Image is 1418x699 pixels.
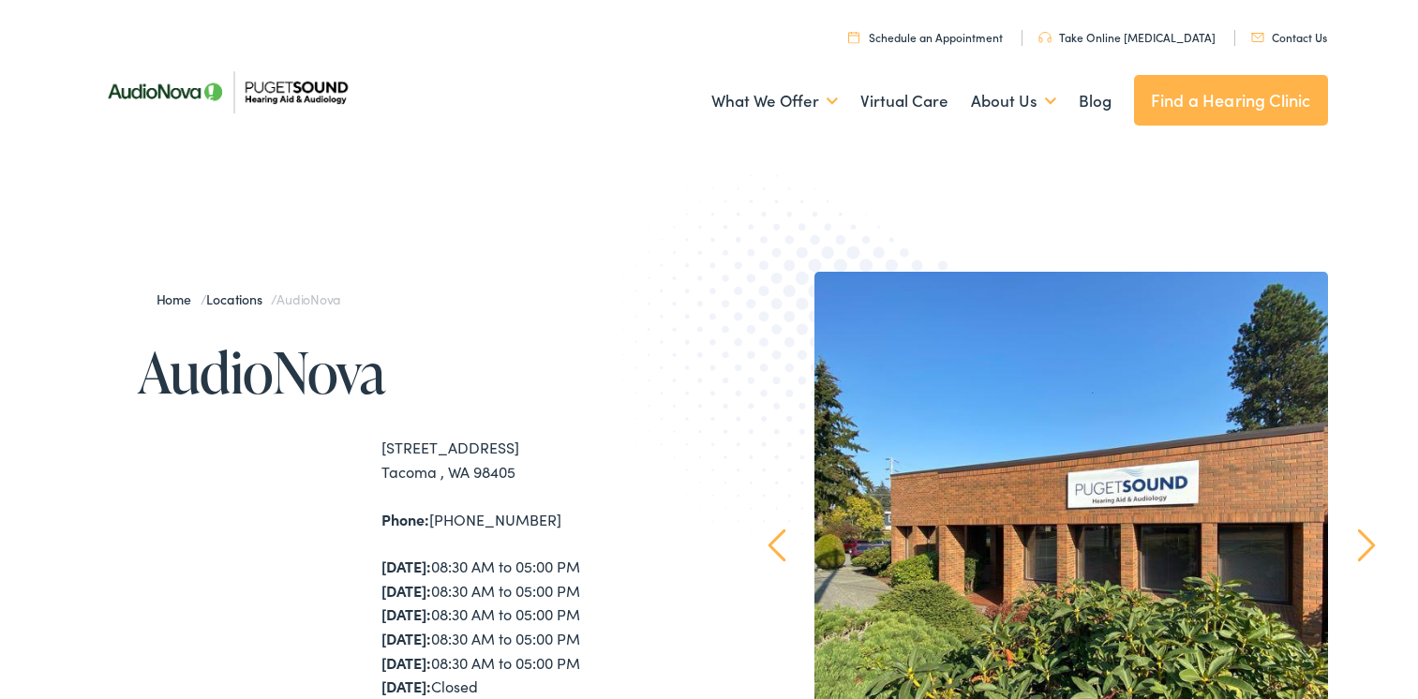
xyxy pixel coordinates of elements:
[1251,29,1327,45] a: Contact Us
[381,508,709,532] div: [PHONE_NUMBER]
[381,652,431,673] strong: [DATE]:
[768,528,785,562] a: Prev
[1357,528,1375,562] a: Next
[381,436,709,483] div: [STREET_ADDRESS] Tacoma , WA 98405
[1134,75,1328,126] a: Find a Hearing Clinic
[1038,32,1052,43] img: utility icon
[157,290,341,308] span: / /
[381,556,431,576] strong: [DATE]:
[381,628,431,648] strong: [DATE]:
[1038,29,1216,45] a: Take Online [MEDICAL_DATA]
[1079,67,1112,136] a: Blog
[848,29,1003,45] a: Schedule an Appointment
[971,67,1056,136] a: About Us
[1251,33,1264,42] img: utility icon
[381,509,429,529] strong: Phone:
[381,676,431,696] strong: [DATE]:
[276,290,340,308] span: AudioNova
[381,603,431,624] strong: [DATE]:
[848,31,859,43] img: utility icon
[138,341,709,403] h1: AudioNova
[860,67,948,136] a: Virtual Care
[381,580,431,601] strong: [DATE]:
[157,290,201,308] a: Home
[711,67,838,136] a: What We Offer
[206,290,271,308] a: Locations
